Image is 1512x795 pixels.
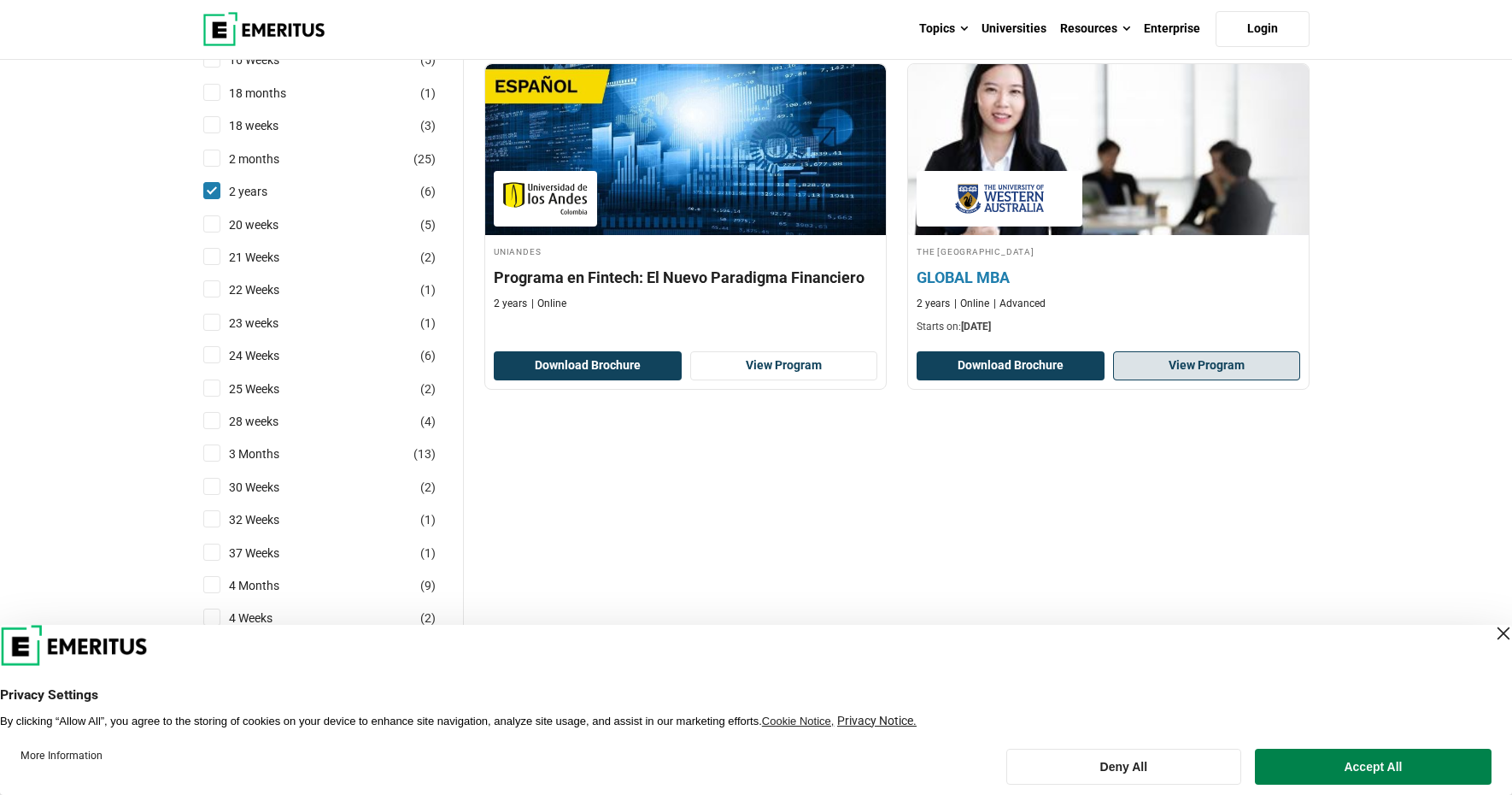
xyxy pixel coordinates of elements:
a: View Program [690,351,878,380]
span: ( ) [420,116,436,135]
span: 1 [425,513,431,527]
img: GLOBAL MBA | Online Business Management Course [888,56,1329,244]
span: ( ) [420,280,436,299]
a: 32 Weeks [229,510,314,529]
p: Online [531,297,566,311]
span: 6 [425,185,431,198]
button: Download Brochure [494,351,682,380]
span: ( ) [413,150,436,168]
h4: The [GEOGRAPHIC_DATA] [917,244,1300,258]
span: 5 [425,53,431,67]
span: ( ) [420,380,436,398]
img: The University of Western Australia [925,180,1074,218]
a: 16 Weeks [229,50,314,69]
span: 13 [418,447,431,461]
span: ( ) [420,215,436,234]
a: 22 Weeks [229,280,314,299]
span: 4 [425,415,431,428]
p: 2 years [917,297,950,311]
p: Online [954,297,989,311]
a: View Program [1113,351,1301,380]
span: 2 [425,250,431,264]
span: ( ) [420,412,436,431]
a: 25 Weeks [229,380,314,398]
img: Uniandes [502,180,589,218]
span: ( ) [420,609,436,627]
span: [DATE] [961,321,991,333]
p: Advanced [993,297,1046,311]
span: 1 [425,283,431,297]
span: ( ) [413,445,436,463]
span: ( ) [420,50,436,69]
a: 30 Weeks [229,478,314,497]
a: Finance Course by Uniandes - Uniandes Uniandes Programa en Fintech: El Nuevo Paradigma Financiero... [485,64,886,320]
span: ( ) [420,84,436,103]
span: 6 [425,349,431,362]
a: 18 weeks [229,116,313,135]
a: Business Management Course by The University of Western Australia - December 24, 2025 The Univers... [908,64,1309,343]
span: ( ) [420,346,436,365]
a: 18 months [229,84,320,103]
h4: GLOBAL MBA [917,267,1300,288]
a: Login [1216,11,1310,47]
span: 1 [425,86,431,100]
img: Programa en Fintech: El Nuevo Paradigma Financiero | Online Finance Course [485,64,886,235]
p: Starts on: [917,320,1300,334]
span: 2 [425,382,431,396]
span: 1 [425,546,431,560]
a: 28 weeks [229,412,313,431]
a: 4 Weeks [229,609,307,627]
span: 1 [425,316,431,330]
a: 23 weeks [229,314,313,333]
span: ( ) [420,182,436,201]
span: ( ) [420,478,436,497]
button: Download Brochure [917,351,1105,380]
span: 25 [418,152,431,166]
span: 5 [425,218,431,232]
h4: Uniandes [494,244,877,258]
span: ( ) [420,576,436,595]
a: 24 Weeks [229,346,314,365]
span: ( ) [420,248,436,267]
a: 21 Weeks [229,248,314,267]
a: 2 years [229,182,302,201]
a: 37 Weeks [229,544,314,562]
span: 9 [425,579,431,592]
a: 20 weeks [229,215,313,234]
span: ( ) [420,510,436,529]
span: ( ) [420,544,436,562]
span: 2 [425,611,431,625]
a: 2 months [229,150,314,168]
a: 4 Months [229,576,314,595]
span: 2 [425,480,431,494]
span: ( ) [420,314,436,333]
a: 3 Months [229,445,314,463]
span: 3 [425,119,431,132]
p: 2 years [494,297,527,311]
h4: Programa en Fintech: El Nuevo Paradigma Financiero [494,267,877,288]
